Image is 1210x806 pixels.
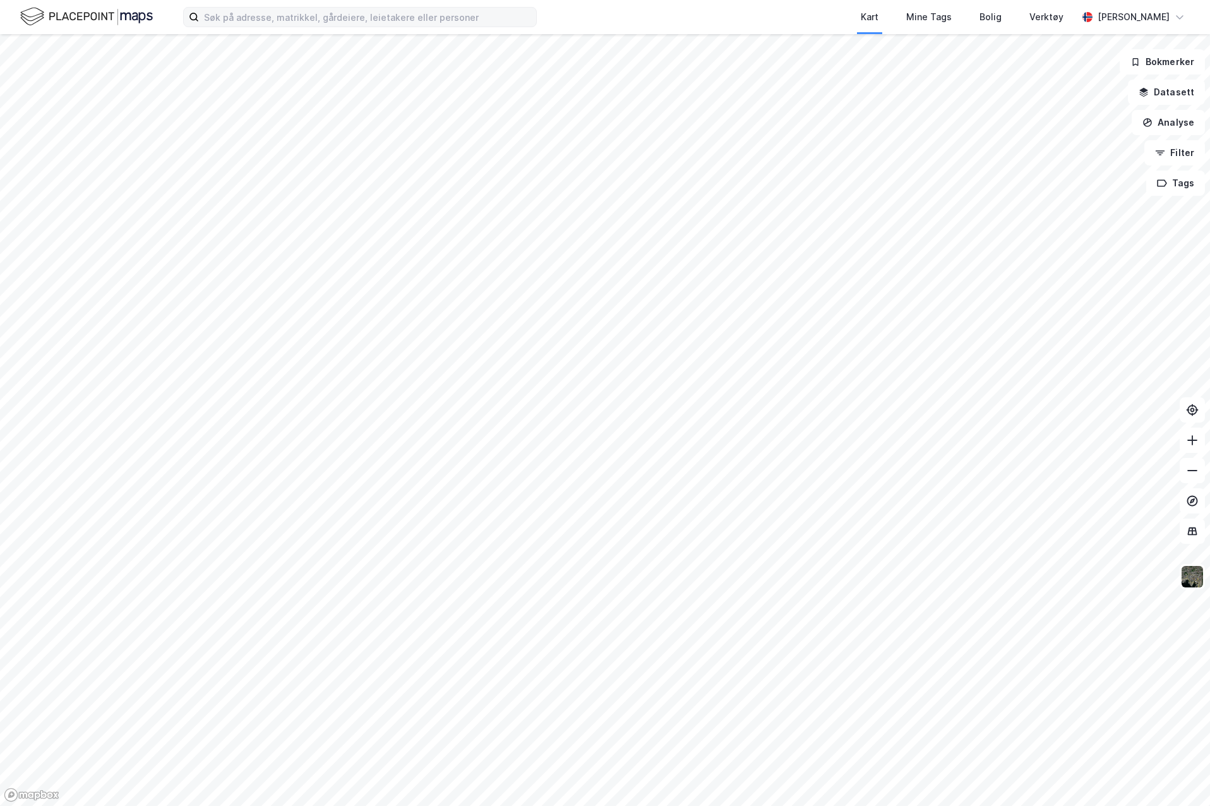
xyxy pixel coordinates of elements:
[861,9,878,25] div: Kart
[979,9,1002,25] div: Bolig
[1029,9,1063,25] div: Verktøy
[199,8,536,27] input: Søk på adresse, matrikkel, gårdeiere, leietakere eller personer
[1147,745,1210,806] iframe: Chat Widget
[906,9,952,25] div: Mine Tags
[1098,9,1170,25] div: [PERSON_NAME]
[1147,745,1210,806] div: Kontrollprogram for chat
[20,6,153,28] img: logo.f888ab2527a4732fd821a326f86c7f29.svg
